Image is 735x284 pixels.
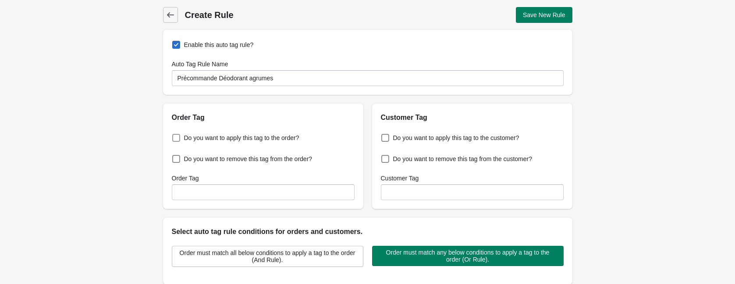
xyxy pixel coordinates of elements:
[172,226,564,237] h2: Select auto tag rule conditions for orders and customers.
[379,249,557,263] span: Order must match any below conditions to apply a tag to the order (Or Rule).
[381,174,419,183] label: Customer Tag
[184,155,312,163] span: Do you want to remove this tag from the order?
[393,133,519,142] span: Do you want to apply this tag to the customer?
[172,174,199,183] label: Order Tag
[172,60,228,68] label: Auto Tag Rule Name
[179,249,356,263] span: Order must match all below conditions to apply a tag to the order (And Rule).
[172,112,355,123] h2: Order Tag
[381,112,564,123] h2: Customer Tag
[393,155,532,163] span: Do you want to remove this tag from the customer?
[516,7,572,23] button: Save New Rule
[372,246,564,266] button: Order must match any below conditions to apply a tag to the order (Or Rule).
[172,246,363,267] button: Order must match all below conditions to apply a tag to the order (And Rule).
[185,9,368,21] h1: Create Rule
[184,133,299,142] span: Do you want to apply this tag to the order?
[523,11,565,18] span: Save New Rule
[184,40,254,49] span: Enable this auto tag rule?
